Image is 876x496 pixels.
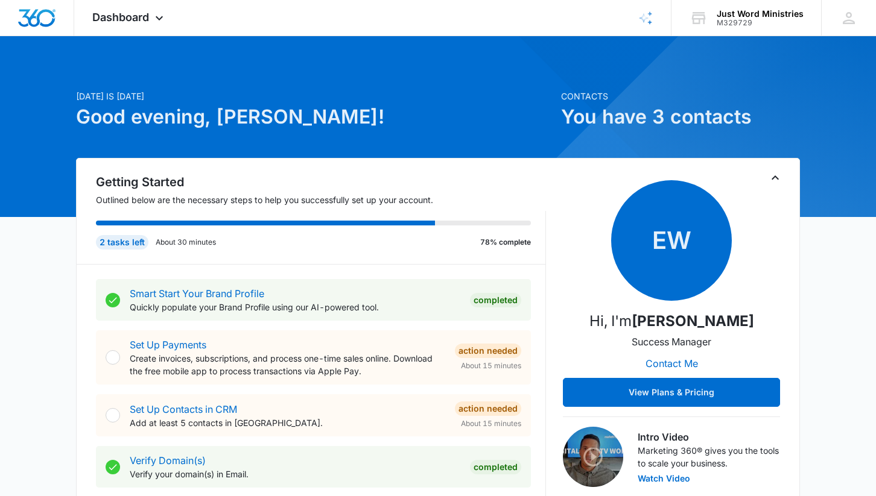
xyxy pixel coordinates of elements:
[611,180,732,301] span: EW
[638,444,780,469] p: Marketing 360® gives you the tools to scale your business.
[96,193,546,206] p: Outlined below are the necessary steps to help you successfully set up your account.
[130,352,445,377] p: Create invoices, subscriptions, and process one-time sales online. Download the free mobile app t...
[717,9,804,19] div: account name
[461,360,521,371] span: About 15 minutes
[632,334,711,349] p: Success Manager
[130,403,237,415] a: Set Up Contacts in CRM
[561,102,800,131] h1: You have 3 contacts
[633,349,710,378] button: Contact Me
[130,301,460,313] p: Quickly populate your Brand Profile using our AI-powered tool.
[76,90,554,102] p: [DATE] is [DATE]
[470,293,521,307] div: Completed
[130,416,445,429] p: Add at least 5 contacts in [GEOGRAPHIC_DATA].
[156,237,216,248] p: About 30 minutes
[76,102,554,131] h1: Good evening, [PERSON_NAME]!
[96,173,546,191] h2: Getting Started
[638,474,690,483] button: Watch Video
[455,401,521,416] div: Action Needed
[561,90,800,102] p: Contacts
[563,378,780,407] button: View Plans & Pricing
[470,460,521,474] div: Completed
[632,312,754,330] strong: [PERSON_NAME]
[96,235,148,250] div: 2 tasks left
[638,430,780,444] h3: Intro Video
[717,19,804,27] div: account id
[130,468,460,480] p: Verify your domain(s) in Email.
[130,339,206,351] a: Set Up Payments
[130,287,264,300] a: Smart Start Your Brand Profile
[563,427,623,487] img: Intro Video
[461,418,521,429] span: About 15 minutes
[455,344,521,358] div: Action Needed
[480,237,531,248] p: 78% complete
[589,310,754,332] p: Hi, I'm
[768,171,782,185] button: Toggle Collapse
[130,454,206,466] a: Verify Domain(s)
[92,11,149,24] span: Dashboard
